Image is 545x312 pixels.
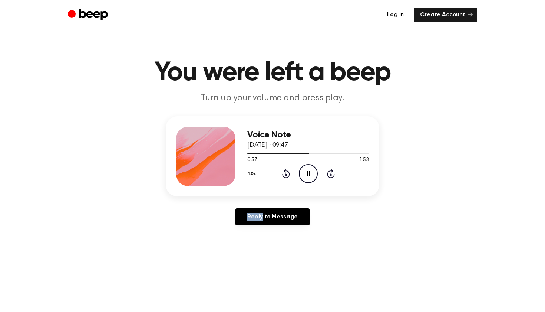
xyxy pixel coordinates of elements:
[130,92,415,104] p: Turn up your volume and press play.
[247,156,257,164] span: 0:57
[381,8,410,22] a: Log in
[247,130,369,140] h3: Voice Note
[235,208,310,225] a: Reply to Message
[247,142,288,149] span: [DATE] · 09:47
[359,156,369,164] span: 1:53
[414,8,477,22] a: Create Account
[83,59,462,86] h1: You were left a beep
[68,8,110,22] a: Beep
[247,168,259,180] button: 1.0x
